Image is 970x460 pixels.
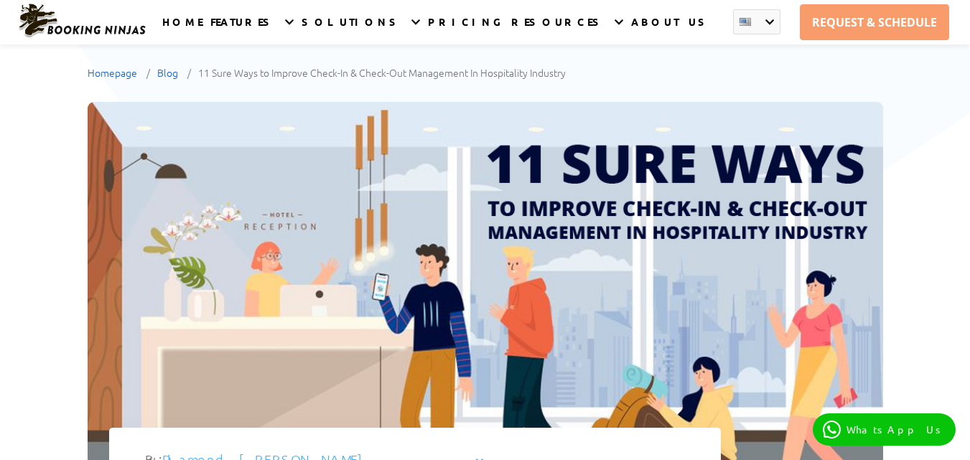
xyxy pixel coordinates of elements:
[813,413,956,446] a: WhatsApp Us
[17,3,146,39] img: Booking Ninjas Logo
[847,423,946,436] p: WhatsApp Us
[302,15,402,44] a: SOLUTIONS
[428,15,503,44] a: PRICING
[631,15,711,44] a: ABOUT US
[800,4,949,40] a: REQUEST & SCHEDULE
[157,65,196,80] a: Blog
[210,15,276,44] a: FEATURES
[88,65,155,80] a: Homepage
[198,65,566,80] span: 11 Sure Ways to Improve Check-In & Check-Out Management In Hospitality Industry
[511,15,605,44] a: RESOURCES
[162,15,202,44] a: HOME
